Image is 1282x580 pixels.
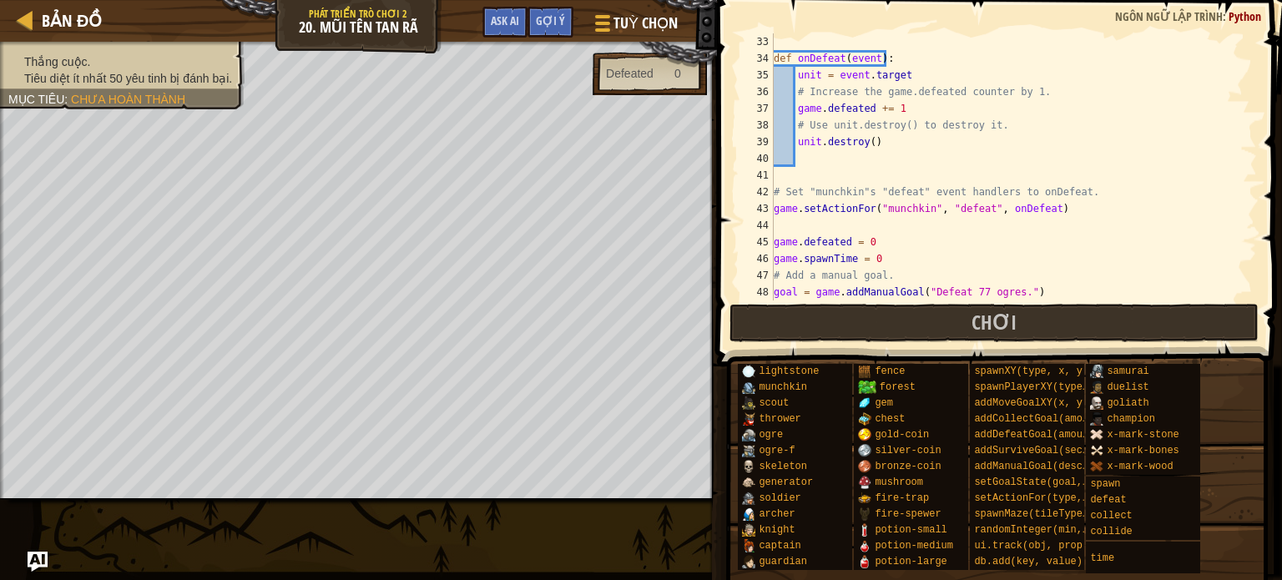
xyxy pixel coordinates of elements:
[1090,428,1103,441] img: portrait.png
[858,381,876,394] img: trees_1.png
[1107,429,1179,441] span: x-mark-stone
[974,492,1179,504] span: setActionFor(type, event, handler)
[974,540,1088,552] span: ui.track(obj, prop)
[974,397,1088,409] span: addMoveGoalXY(x, y)
[8,93,64,106] span: Mục tiêu
[1090,365,1103,378] img: portrait.png
[875,492,929,504] span: fire-trap
[674,65,681,82] div: 0
[974,413,1106,425] span: addCollectGoal(amount)
[1090,396,1103,410] img: portrait.png
[1115,8,1223,24] span: Ngôn ngữ lập trình
[742,396,755,410] img: portrait.png
[742,381,755,394] img: portrait.png
[759,397,789,409] span: scout
[974,461,1130,472] span: addManualGoal(description)
[759,429,783,441] span: ogre
[759,477,813,488] span: generator
[759,461,807,472] span: skeleton
[740,200,774,217] div: 43
[880,381,916,393] span: forest
[740,33,774,50] div: 33
[974,445,1113,456] span: addSurviveGoal(seconds)
[875,508,941,520] span: fire-spewer
[582,7,688,46] button: Tuỳ chọn
[875,477,923,488] span: mushroom
[858,412,871,426] img: portrait.png
[759,524,795,536] span: knight
[606,65,654,82] div: Defeated
[24,55,90,68] span: Thắng cuộc.
[1223,8,1229,24] span: :
[482,7,527,38] button: Ask AI
[740,300,774,317] div: 49
[1229,8,1261,24] span: Python
[858,428,871,441] img: portrait.png
[742,365,755,378] img: portrait.png
[974,366,1088,377] span: spawnXY(type, x, y)
[759,381,807,393] span: munchkin
[742,460,755,473] img: portrait.png
[740,234,774,250] div: 45
[875,366,905,377] span: fence
[740,217,774,234] div: 44
[759,366,819,377] span: lightstone
[740,184,774,200] div: 42
[759,413,800,425] span: thrower
[858,476,871,489] img: portrait.png
[1090,412,1103,426] img: portrait.png
[1090,552,1114,564] span: time
[875,397,893,409] span: gem
[742,412,755,426] img: portrait.png
[972,309,1017,335] span: Chơi
[742,476,755,489] img: portrait.png
[742,555,755,568] img: portrait.png
[1090,510,1132,522] span: collect
[742,444,755,457] img: portrait.png
[858,555,871,568] img: portrait.png
[1090,460,1103,473] img: portrait.png
[740,83,774,100] div: 36
[759,508,795,520] span: archer
[875,429,929,441] span: gold-coin
[742,539,755,552] img: portrait.png
[759,540,800,552] span: captain
[875,413,905,425] span: chest
[729,304,1259,342] button: Chơi
[1090,526,1132,537] span: collide
[974,477,1136,488] span: setGoalState(goal, success)
[974,556,1083,567] span: db.add(key, value)
[740,50,774,67] div: 34
[974,508,1124,520] span: spawnMaze(tileType, seed)
[1090,381,1103,394] img: portrait.png
[742,492,755,505] img: portrait.png
[858,507,871,521] img: portrait.png
[740,117,774,134] div: 38
[1107,366,1148,377] span: samurai
[1090,478,1120,490] span: spawn
[740,100,774,117] div: 37
[740,250,774,267] div: 46
[974,429,1100,441] span: addDefeatGoal(amount)
[1107,413,1155,425] span: champion
[71,93,185,106] span: Chưa hoàn thành
[742,428,755,441] img: portrait.png
[8,70,232,87] li: Tiêu diệt ít nhất 50 yêu tinh bị đánh bại.
[740,284,774,300] div: 48
[875,461,941,472] span: bronze-coin
[759,445,795,456] span: ogre-f
[33,9,102,32] a: Bản đồ
[858,460,871,473] img: portrait.png
[974,381,1124,393] span: spawnPlayerXY(type, x, y)
[24,72,232,85] span: Tiêu diệt ít nhất 50 yêu tinh bị đánh bại.
[536,13,565,28] span: Gợi ý
[740,67,774,83] div: 35
[875,445,941,456] span: silver-coin
[64,93,71,106] span: :
[858,396,871,410] img: portrait.png
[759,556,807,567] span: guardian
[742,523,755,537] img: portrait.png
[858,444,871,457] img: portrait.png
[1107,461,1173,472] span: x-mark-wood
[759,492,800,504] span: soldier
